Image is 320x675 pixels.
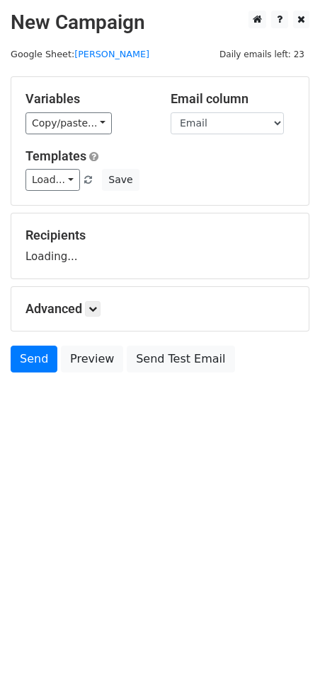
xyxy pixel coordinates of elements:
button: Save [102,169,139,191]
h5: Email column [171,91,295,107]
div: Loading... [25,228,295,264]
h5: Advanced [25,301,295,317]
a: Send [11,346,57,372]
small: Google Sheet: [11,49,149,59]
a: [PERSON_NAME] [74,49,149,59]
span: Daily emails left: 23 [215,47,309,62]
a: Send Test Email [127,346,234,372]
h5: Variables [25,91,149,107]
a: Preview [61,346,123,372]
h2: New Campaign [11,11,309,35]
a: Templates [25,148,86,163]
a: Daily emails left: 23 [215,49,309,59]
a: Load... [25,169,80,191]
a: Copy/paste... [25,112,112,134]
h5: Recipients [25,228,295,243]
